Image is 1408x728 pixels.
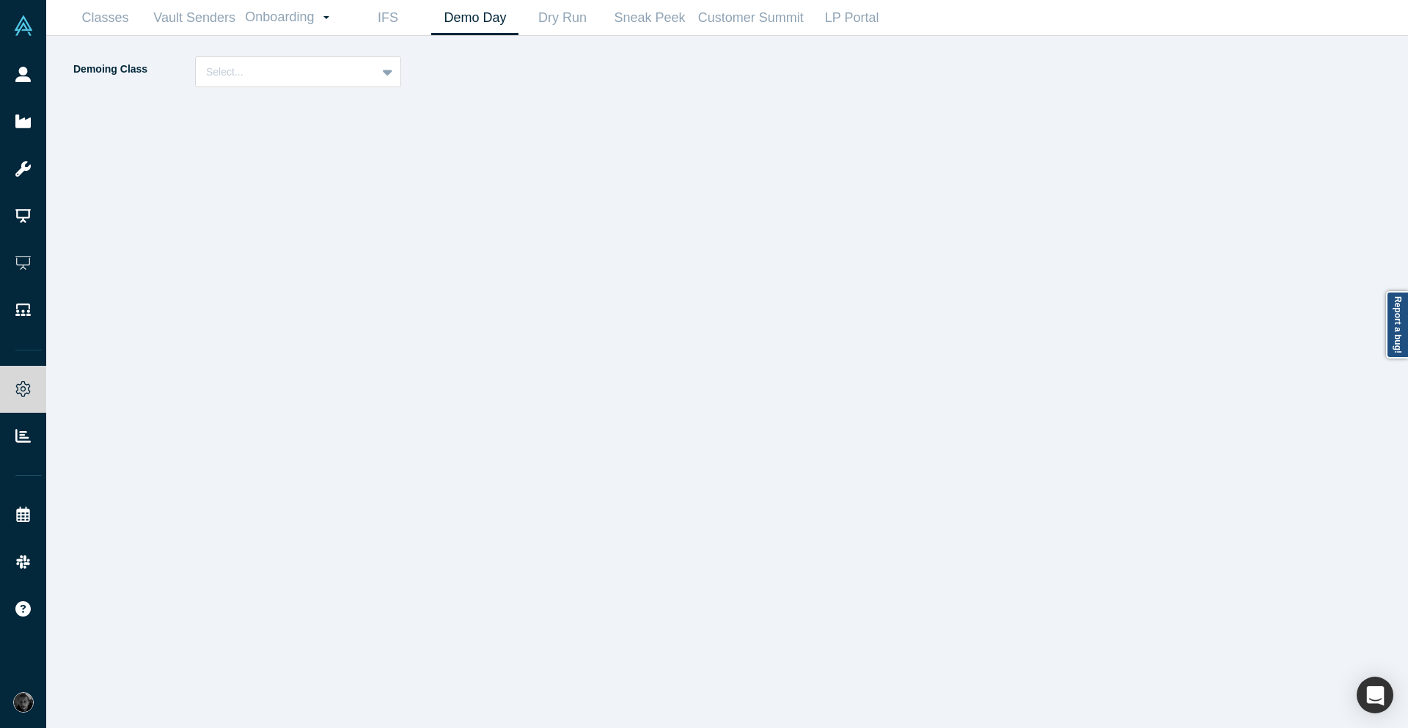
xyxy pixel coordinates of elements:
[693,1,808,35] a: Customer Summit
[431,1,518,35] a: Demo Day
[13,15,34,36] img: Alchemist Vault Logo
[808,1,895,35] a: LP Portal
[149,1,240,35] a: Vault Senders
[13,692,34,713] img: Rami C.'s Account
[518,1,606,35] a: Dry Run
[344,1,431,35] a: IFS
[72,56,195,82] label: Demoing Class
[62,1,149,35] a: Classes
[240,1,344,34] a: Onboarding
[1386,291,1408,359] a: Report a bug!
[606,1,693,35] a: Sneak Peek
